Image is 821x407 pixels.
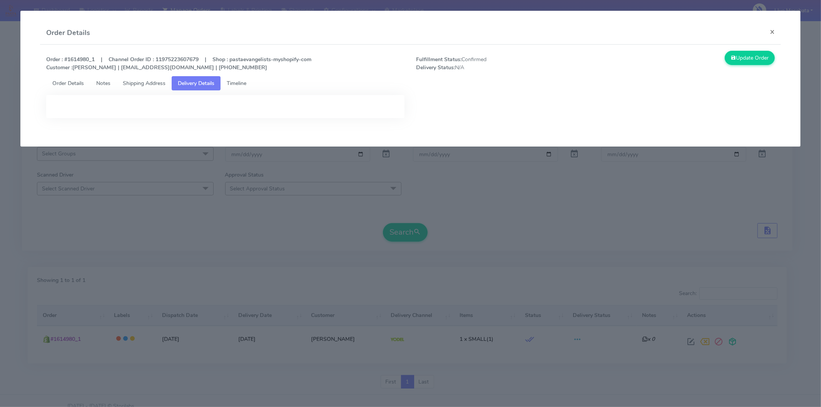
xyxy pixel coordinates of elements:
[227,80,246,87] span: Timeline
[725,51,775,65] button: Update Order
[764,22,781,42] button: Close
[46,64,72,71] strong: Customer :
[410,55,595,72] span: Confirmed N/A
[96,80,110,87] span: Notes
[416,64,455,71] strong: Delivery Status:
[178,80,214,87] span: Delivery Details
[123,80,166,87] span: Shipping Address
[46,76,775,90] ul: Tabs
[52,80,84,87] span: Order Details
[46,56,311,71] strong: Order : #1614980_1 | Channel Order ID : 11975223607679 | Shop : pastaevangelists-myshopify-com [P...
[46,28,90,38] h4: Order Details
[416,56,461,63] strong: Fulfillment Status:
